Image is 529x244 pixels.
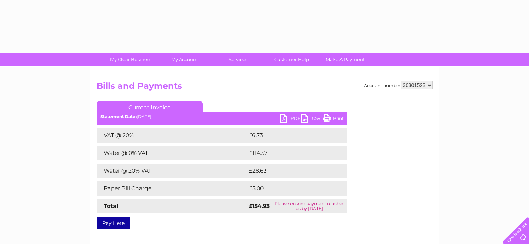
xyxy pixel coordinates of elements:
a: Make A Payment [316,53,374,66]
td: Please ensure payment reaches us by [DATE] [272,199,347,213]
a: CSV [301,114,323,124]
td: £6.73 [247,128,331,143]
a: PDF [280,114,301,124]
a: Current Invoice [97,101,203,112]
td: £114.57 [247,146,333,160]
div: [DATE] [97,114,347,119]
a: Customer Help [263,53,321,66]
a: Services [209,53,267,66]
div: Account number [364,81,433,89]
td: Water @ 0% VAT [97,146,247,160]
a: Pay Here [97,217,130,229]
a: Print [323,114,344,124]
b: Statement Date: [100,114,137,119]
td: VAT @ 20% [97,128,247,143]
strong: Total [104,203,118,209]
td: Water @ 20% VAT [97,164,247,178]
a: My Clear Business [102,53,160,66]
td: Paper Bill Charge [97,181,247,196]
td: £5.00 [247,181,331,196]
h2: Bills and Payments [97,81,433,94]
strong: £154.93 [249,203,270,209]
a: My Account [155,53,214,66]
td: £28.63 [247,164,333,178]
